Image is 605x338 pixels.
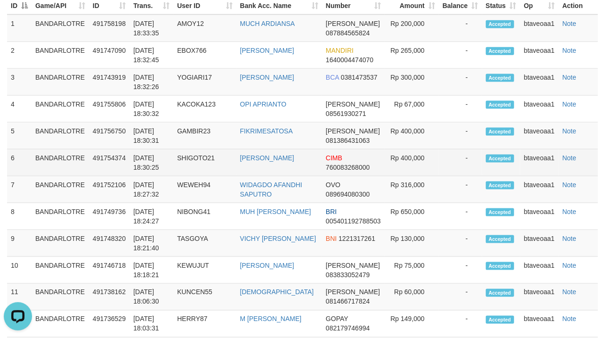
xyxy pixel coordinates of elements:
[326,127,380,135] span: [PERSON_NAME]
[562,208,576,215] a: Note
[240,208,311,215] a: MUH [PERSON_NAME]
[385,176,439,203] td: Rp 316,000
[486,262,514,270] span: Accepted
[173,203,236,230] td: NIBONG41
[129,176,173,203] td: [DATE] 18:27:32
[439,257,482,284] td: -
[439,96,482,123] td: -
[129,230,173,257] td: [DATE] 18:21:40
[439,42,482,69] td: -
[326,289,380,296] span: [PERSON_NAME]
[486,74,514,82] span: Accepted
[240,74,294,81] a: [PERSON_NAME]
[326,298,370,305] span: Copy 081466717824 to clipboard
[173,96,236,123] td: KACOKA123
[439,284,482,311] td: -
[520,69,559,96] td: btaveoaa1
[7,176,32,203] td: 7
[326,74,339,81] span: BCA
[385,96,439,123] td: Rp 67,000
[326,20,380,27] span: [PERSON_NAME]
[32,284,89,311] td: BANDARLOTRE
[129,69,173,96] td: [DATE] 18:32:26
[173,230,236,257] td: TASGOYA
[7,123,32,149] td: 5
[32,69,89,96] td: BANDARLOTRE
[439,176,482,203] td: -
[7,69,32,96] td: 3
[439,15,482,42] td: -
[173,69,236,96] td: YOGIARI17
[385,311,439,338] td: Rp 149,000
[32,230,89,257] td: BANDARLOTRE
[32,257,89,284] td: BANDARLOTRE
[385,203,439,230] td: Rp 650,000
[89,284,129,311] td: 491738162
[129,96,173,123] td: [DATE] 18:30:32
[7,15,32,42] td: 1
[486,181,514,190] span: Accepted
[7,149,32,176] td: 6
[129,284,173,311] td: [DATE] 18:06:30
[89,149,129,176] td: 491754374
[89,176,129,203] td: 491752106
[439,123,482,149] td: -
[32,123,89,149] td: BANDARLOTRE
[240,235,316,242] a: VICHY [PERSON_NAME]
[7,96,32,123] td: 4
[562,100,576,108] a: Note
[439,69,482,96] td: -
[385,15,439,42] td: Rp 200,000
[520,176,559,203] td: btaveoaa1
[173,15,236,42] td: AMOY12
[326,190,370,198] span: Copy 089694080300 to clipboard
[89,311,129,338] td: 491736529
[520,257,559,284] td: btaveoaa1
[240,127,293,135] a: FIKRIMESATOSA
[173,176,236,203] td: WEWEH94
[89,42,129,69] td: 491747090
[439,311,482,338] td: -
[326,137,370,144] span: Copy 081386431063 to clipboard
[32,203,89,230] td: BANDARLOTRE
[32,149,89,176] td: BANDARLOTRE
[326,217,381,225] span: Copy 005401192788503 to clipboard
[562,20,576,27] a: Note
[129,42,173,69] td: [DATE] 18:32:45
[129,311,173,338] td: [DATE] 18:03:31
[7,42,32,69] td: 2
[326,208,337,215] span: BRI
[7,284,32,311] td: 11
[520,203,559,230] td: btaveoaa1
[173,149,236,176] td: SHIGOTO21
[385,149,439,176] td: Rp 400,000
[520,42,559,69] td: btaveoaa1
[520,123,559,149] td: btaveoaa1
[520,15,559,42] td: btaveoaa1
[240,47,294,54] a: [PERSON_NAME]
[339,235,375,242] span: Copy 1221317261 to clipboard
[326,47,354,54] span: MANDIRI
[385,230,439,257] td: Rp 130,000
[562,262,576,269] a: Note
[7,203,32,230] td: 8
[7,230,32,257] td: 9
[326,56,373,64] span: Copy 1640004474070 to clipboard
[326,164,370,171] span: Copy 760083268000 to clipboard
[89,257,129,284] td: 491746718
[562,154,576,162] a: Note
[240,315,302,323] a: M [PERSON_NAME]
[520,96,559,123] td: btaveoaa1
[562,181,576,189] a: Note
[486,128,514,136] span: Accepted
[89,69,129,96] td: 491743919
[326,235,337,242] span: BNI
[385,69,439,96] td: Rp 300,000
[562,235,576,242] a: Note
[439,149,482,176] td: -
[173,284,236,311] td: KUNCEN55
[326,154,342,162] span: CIMB
[486,101,514,109] span: Accepted
[326,29,370,37] span: Copy 087884565824 to clipboard
[326,181,340,189] span: OVO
